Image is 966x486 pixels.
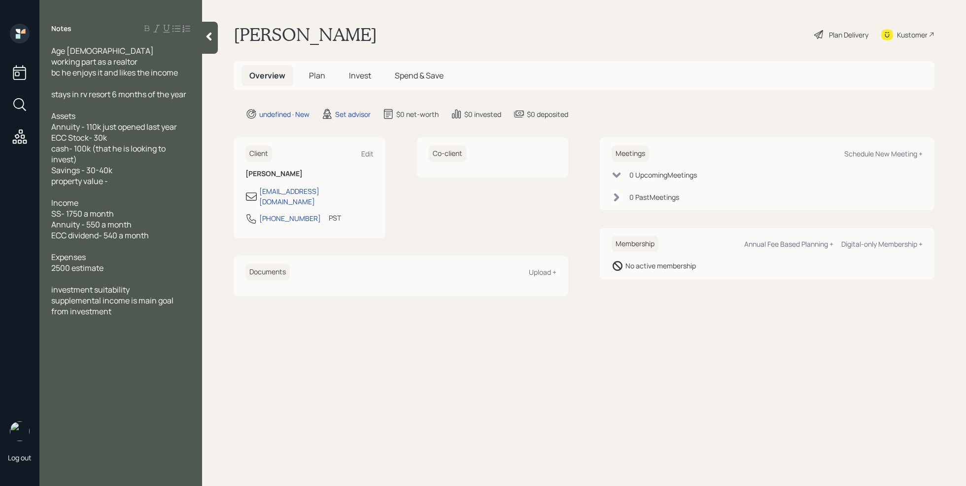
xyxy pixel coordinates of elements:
span: ECC dividend- 540 a month [51,230,149,241]
div: Kustomer [897,30,928,40]
div: $0 deposited [527,109,568,119]
div: 0 Upcoming Meeting s [629,170,697,180]
span: bc he enjoys it and likes the income [51,67,178,78]
div: [PHONE_NUMBER] [259,213,321,224]
div: 0 Past Meeting s [629,192,679,202]
div: Set advisor [335,109,371,119]
div: Schedule New Meeting + [844,149,923,158]
h6: Meetings [612,146,649,162]
div: No active membership [625,261,696,271]
span: working part as a realtor [51,56,138,67]
h6: Client [245,146,272,162]
span: property value - [51,176,108,187]
span: investment suitability [51,284,130,295]
div: PST [329,213,341,223]
h6: Documents [245,264,290,280]
h6: Co-client [429,146,466,162]
div: [EMAIL_ADDRESS][DOMAIN_NAME] [259,186,374,207]
span: Assets [51,111,75,121]
h6: [PERSON_NAME] [245,170,374,178]
div: $0 invested [464,109,501,119]
h1: [PERSON_NAME] [234,24,377,45]
span: SS- 1750 a month [51,208,114,219]
div: Log out [8,453,32,462]
div: $0 net-worth [396,109,439,119]
span: supplemental income is main goal from investment [51,295,175,317]
span: Annuity - 550 a month [51,219,132,230]
span: Spend & Save [395,70,444,81]
div: Digital-only Membership + [841,239,923,249]
span: Annuity - 110k just opened last year [51,121,177,132]
span: Expenses [51,252,86,262]
span: Overview [249,70,285,81]
div: Upload + [529,267,556,277]
img: retirable_logo.png [10,421,30,441]
span: cash- 100k (that he is looking to invest) [51,143,167,165]
div: Edit [361,149,374,158]
span: 2500 estimate [51,262,103,273]
span: ECC Stock- 30k [51,132,107,143]
h6: Membership [612,236,658,252]
span: Plan [309,70,325,81]
label: Notes [51,24,71,34]
span: stays in rv resort 6 months of the year [51,89,186,100]
span: Age [DEMOGRAPHIC_DATA] [51,45,154,56]
div: undefined · New [259,109,310,119]
span: Income [51,197,78,208]
div: Plan Delivery [829,30,868,40]
div: Annual Fee Based Planning + [744,239,833,249]
span: Invest [349,70,371,81]
span: Savings - 30-40k [51,165,112,176]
